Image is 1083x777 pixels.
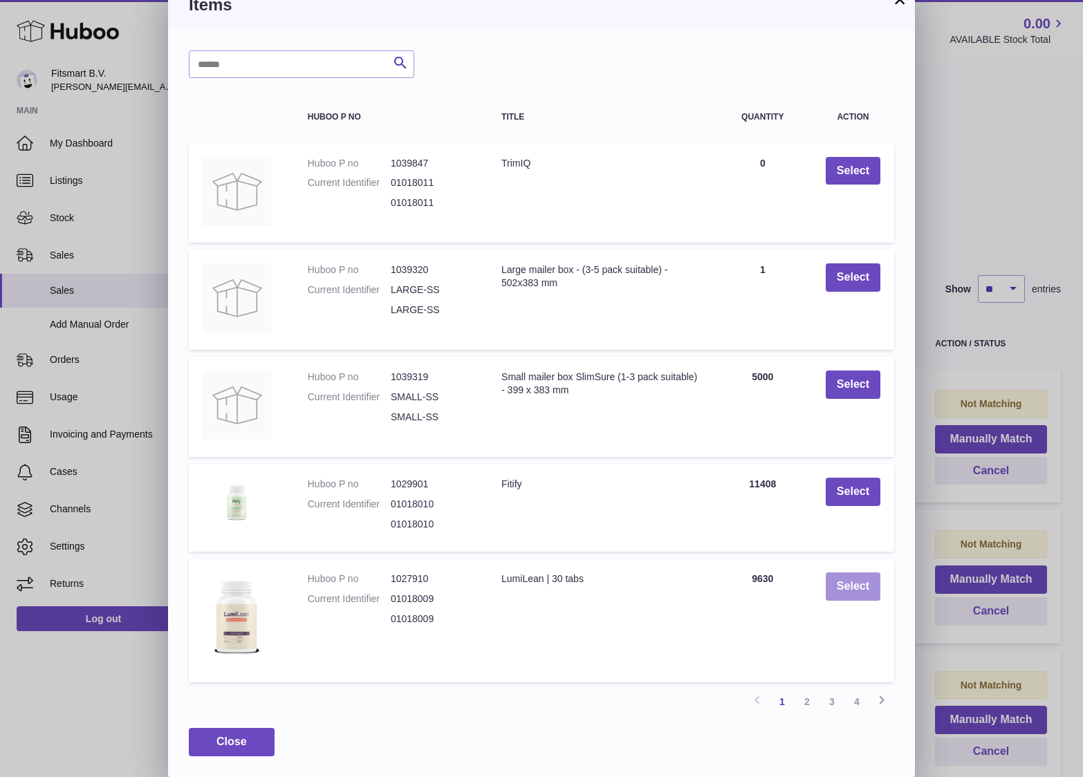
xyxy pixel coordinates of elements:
[308,283,391,297] dt: Current Identifier
[391,391,474,404] dd: SMALL-SS
[294,99,488,135] th: Huboo P no
[795,689,820,714] a: 2
[501,572,700,586] div: LumiLean | 30 tabs
[391,592,474,606] dd: 01018009
[391,283,474,297] dd: LARGE-SS
[391,157,474,170] dd: 1039847
[714,464,812,552] td: 11408
[203,263,272,333] img: Large mailer box - (3-5 pack suitable) - 502x383 mm
[826,371,880,399] button: Select
[714,143,812,243] td: 0
[308,263,391,277] dt: Huboo P no
[391,196,474,209] dd: 01018011
[812,99,894,135] th: Action
[308,498,391,511] dt: Current Identifier
[501,263,700,290] div: Large mailer box - (3-5 pack suitable) - 502x383 mm
[203,478,272,527] img: Fitify
[391,572,474,586] dd: 1027910
[391,263,474,277] dd: 1039320
[826,157,880,185] button: Select
[391,411,474,424] dd: SMALL-SS
[216,736,247,747] span: Close
[189,728,275,756] button: Close
[391,303,474,317] dd: LARGE-SS
[308,157,391,170] dt: Huboo P no
[308,391,391,404] dt: Current Identifier
[844,689,869,714] a: 4
[203,371,272,440] img: Small mailer box SlimSure (1-3 pack suitable) - 399 x 383 mm
[714,250,812,350] td: 1
[826,263,880,292] button: Select
[391,176,474,189] dd: 01018011
[308,572,391,586] dt: Huboo P no
[308,371,391,384] dt: Huboo P no
[203,572,272,665] img: LumiLean | 30 tabs
[308,478,391,491] dt: Huboo P no
[826,572,880,601] button: Select
[501,371,700,397] div: Small mailer box SlimSure (1-3 pack suitable) - 399 x 383 mm
[501,478,700,491] div: Fitify
[820,689,844,714] a: 3
[391,371,474,384] dd: 1039319
[391,478,474,491] dd: 1029901
[391,498,474,511] dd: 01018010
[488,99,714,135] th: Title
[714,357,812,457] td: 5000
[714,99,812,135] th: Quantity
[203,157,272,226] img: TrimIQ
[391,518,474,531] dd: 01018010
[770,689,795,714] a: 1
[391,612,474,626] dd: 01018009
[714,559,812,682] td: 9630
[826,478,880,506] button: Select
[308,176,391,189] dt: Current Identifier
[501,157,700,170] div: TrimIQ
[308,592,391,606] dt: Current Identifier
